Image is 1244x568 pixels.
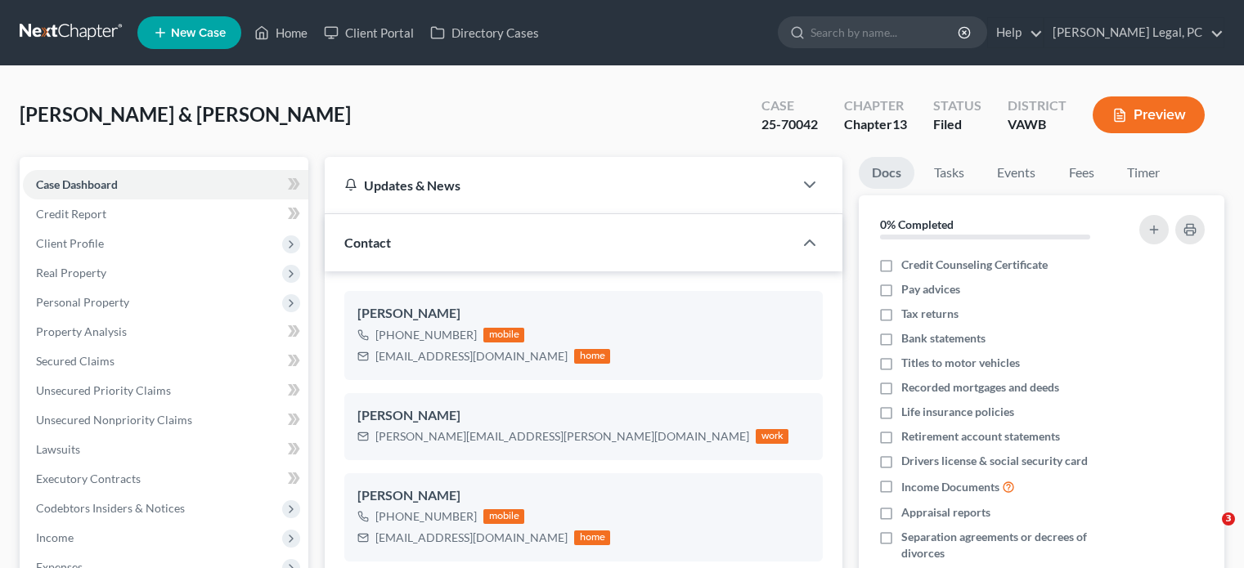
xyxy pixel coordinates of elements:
span: Contact [344,235,391,250]
a: Events [984,157,1049,189]
span: Life insurance policies [901,404,1014,420]
div: 25-70042 [761,115,818,134]
span: Titles to motor vehicles [901,355,1020,371]
div: [PERSON_NAME] [357,304,810,324]
span: Separation agreements or decrees of divorces [901,529,1119,561]
span: 3 [1222,512,1235,526]
a: Lawsuits [23,435,308,464]
span: Credit Counseling Certificate [901,257,1048,273]
a: Home [246,18,316,47]
a: Tasks [921,157,977,189]
div: Chapter [844,115,907,134]
a: Case Dashboard [23,170,308,199]
div: [EMAIL_ADDRESS][DOMAIN_NAME] [375,530,568,546]
div: mobile [483,328,524,342]
span: Recorded mortgages and deeds [901,379,1059,396]
div: Filed [933,115,981,134]
div: Status [933,96,981,115]
a: Executory Contracts [23,464,308,494]
div: District [1008,96,1067,115]
span: New Case [171,27,226,39]
span: Pay advices [901,281,960,297]
span: Secured Claims [36,354,115,368]
div: VAWB [1008,115,1067,134]
span: Retirement account statements [901,428,1060,445]
a: Docs [859,157,914,189]
span: Credit Report [36,207,106,221]
span: Appraisal reports [901,504,990,521]
a: Client Portal [316,18,422,47]
span: Unsecured Priority Claims [36,383,171,397]
a: Secured Claims [23,347,308,376]
div: Chapter [844,96,907,115]
input: Search by name... [811,17,960,47]
span: Executory Contracts [36,472,141,485]
a: Unsecured Nonpriority Claims [23,405,308,435]
a: Directory Cases [422,18,547,47]
span: Case Dashboard [36,177,118,191]
a: Unsecured Priority Claims [23,376,308,405]
div: [PERSON_NAME][EMAIL_ADDRESS][PERSON_NAME][DOMAIN_NAME] [375,428,749,445]
span: Codebtors Insiders & Notices [36,501,185,515]
a: Help [988,18,1043,47]
a: Property Analysis [23,317,308,347]
span: Client Profile [36,236,104,250]
div: home [574,349,610,364]
iframe: Intercom live chat [1188,512,1228,552]
span: Unsecured Nonpriority Claims [36,413,192,427]
button: Preview [1093,96,1205,133]
span: Lawsuits [36,442,80,456]
strong: 0% Completed [880,217,954,231]
span: Drivers license & social security card [901,453,1088,469]
a: Credit Report [23,199,308,229]
a: Fees [1055,157,1107,189]
div: [PHONE_NUMBER] [375,508,477,525]
div: work [756,429,788,444]
span: Tax returns [901,306,959,322]
div: Case [761,96,818,115]
span: 13 [892,116,907,132]
span: Real Property [36,266,106,280]
span: Bank statements [901,330,986,347]
a: Timer [1114,157,1173,189]
div: [PERSON_NAME] [357,486,810,506]
span: Income [36,530,74,544]
span: Property Analysis [36,324,127,338]
a: [PERSON_NAME] Legal, PC [1044,18,1224,47]
span: [PERSON_NAME] & [PERSON_NAME] [20,102,351,126]
span: Personal Property [36,295,129,309]
div: [PERSON_NAME] [357,406,810,426]
div: Updates & News [344,177,774,194]
div: mobile [483,509,524,524]
div: [PHONE_NUMBER] [375,327,477,343]
div: [EMAIL_ADDRESS][DOMAIN_NAME] [375,348,568,365]
span: Income Documents [901,479,999,495]
div: home [574,530,610,545]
